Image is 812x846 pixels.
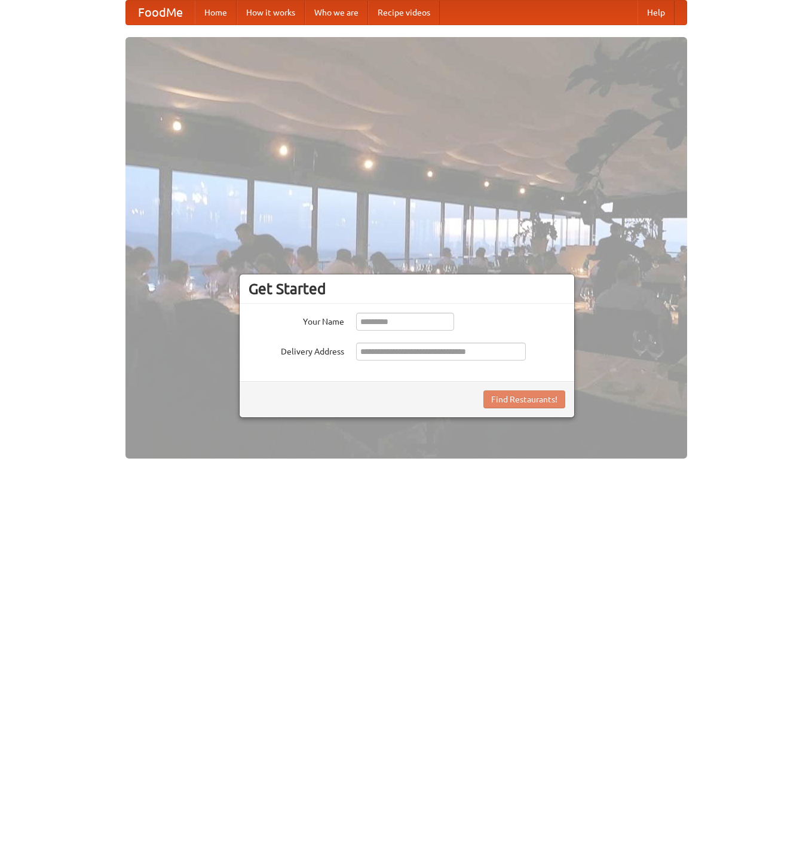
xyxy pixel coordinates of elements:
[126,1,195,25] a: FoodMe
[237,1,305,25] a: How it works
[305,1,368,25] a: Who we are
[368,1,440,25] a: Recipe videos
[249,280,565,298] h3: Get Started
[249,313,344,328] label: Your Name
[483,390,565,408] button: Find Restaurants!
[249,343,344,358] label: Delivery Address
[195,1,237,25] a: Home
[638,1,675,25] a: Help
